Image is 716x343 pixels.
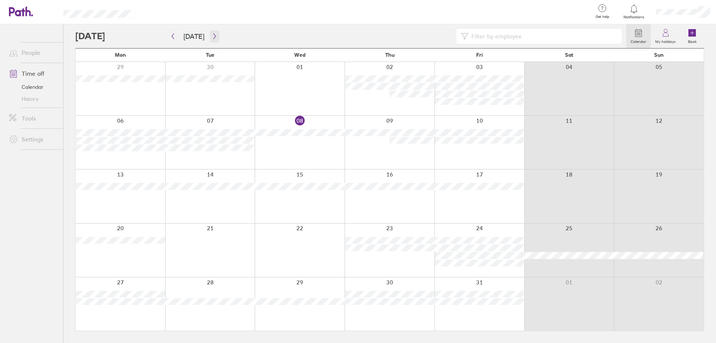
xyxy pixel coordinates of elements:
[3,111,63,126] a: Tools
[590,15,615,19] span: Get help
[476,52,483,58] span: Fri
[115,52,126,58] span: Mon
[468,29,617,43] input: Filter by employee
[206,52,214,58] span: Tue
[565,52,573,58] span: Sat
[654,52,664,58] span: Sun
[684,37,701,44] label: Book
[626,37,651,44] label: Calendar
[622,4,646,19] a: Notifications
[3,45,63,60] a: People
[178,30,210,43] button: [DATE]
[622,15,646,19] span: Notifications
[3,66,63,81] a: Time off
[651,24,680,48] a: My holidays
[626,24,651,48] a: Calendar
[680,24,704,48] a: Book
[651,37,680,44] label: My holidays
[294,52,305,58] span: Wed
[3,93,63,105] a: History
[3,81,63,93] a: Calendar
[385,52,395,58] span: Thu
[3,132,63,147] a: Settings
